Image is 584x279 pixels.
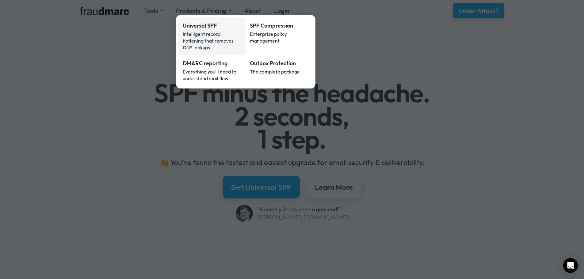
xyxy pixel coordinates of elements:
[246,17,313,55] a: SPF CompressionEnterprise policy management
[250,59,309,67] div: Outbox Protection
[246,55,313,86] a: Outbox ProtectionThe complete package
[183,22,242,30] div: Universal SPF
[250,31,309,44] div: Enterprise policy management
[250,68,309,75] div: The complete package
[183,68,242,82] div: Everything you’ll need to understand mail flow
[183,59,242,67] div: DMARC reporting
[250,22,309,30] div: SPF Compression
[563,258,578,273] div: Open Intercom Messenger
[178,17,246,55] a: Universal SPFIntelligent record flattening that removes DNS lookups
[183,31,242,51] div: Intelligent record flattening that removes DNS lookups
[176,15,315,89] nav: Products & Pricing
[178,55,246,86] a: DMARC reportingEverything you’ll need to understand mail flow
